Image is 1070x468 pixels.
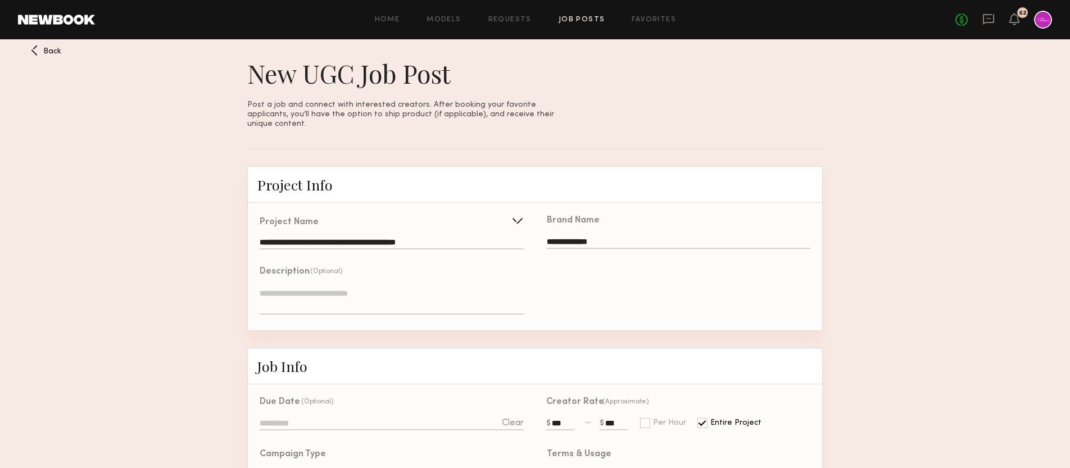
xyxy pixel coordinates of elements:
[247,100,558,129] p: Post a job and connect with interested creators. After booking your favorite applicants, you’ll h...
[632,16,676,24] a: Favorites
[257,175,333,194] span: Project Info
[260,267,310,276] div: Description
[1019,10,1027,16] div: 62
[247,56,558,90] h1: New UGC Job Post
[260,218,319,227] div: Project Name
[546,398,604,407] div: Creator Rate
[559,16,605,24] a: Job Posts
[260,450,326,459] div: Campaign Type
[653,419,686,427] div: Per Hour
[602,398,649,406] div: (Approximate)
[547,450,611,459] div: Terms & Usage
[257,357,307,375] span: Job Info
[375,16,400,24] a: Home
[310,267,343,275] div: (Optional)
[502,419,524,428] div: Clear
[547,216,600,225] div: Brand Name
[301,398,334,406] div: (Optional)
[260,398,300,407] div: Due Date
[427,16,461,24] a: Models
[488,16,532,24] a: Requests
[43,48,61,56] span: Back
[710,419,761,427] div: Entire Project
